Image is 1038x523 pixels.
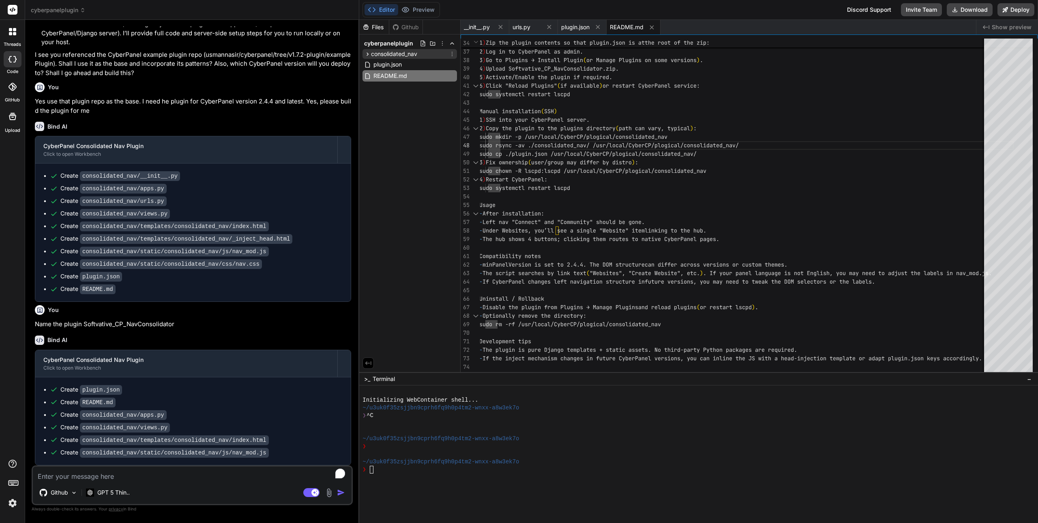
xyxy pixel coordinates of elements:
[461,354,470,363] div: 73
[464,23,490,31] span: __init__.py
[483,218,645,226] span: Left nav "Connect" and "Community" should be gone.
[60,448,269,457] div: Create
[486,73,612,81] span: Activate/Enable the plugin if required.
[461,295,470,303] div: 66
[60,222,269,230] div: Create
[557,82,560,89] span: (
[47,336,67,344] h6: Bind AI
[362,466,367,473] span: ❯
[486,56,583,64] span: Go to Plugins → Install Plugin
[479,184,570,192] span: sudo systemctl restart lscpd
[560,82,599,89] span: if available
[80,448,269,458] code: consolidated_nav/static/consolidated_nav/js/nav_mod.js
[461,150,470,158] div: 49
[483,269,586,277] span: The script searches by link text
[693,125,697,132] span: :
[41,19,351,47] li: In this IDE Web Environment, running a CyberPanel plugin isn’t supported (it requires a live Cybe...
[60,197,167,205] div: Create
[461,226,470,235] div: 58
[35,350,337,377] button: CyberPanel Consolidated Nav PluginClick to open Workbench
[483,159,486,166] span: )
[703,269,865,277] span: . If your panel language is not English, you may n
[479,210,483,217] span: -
[48,83,59,91] h6: You
[486,82,557,89] span: Click "Reload Plugins"
[486,48,583,55] span: Log in to CyberPanel as admin.
[483,355,645,362] span: If the inject mechanism changes in future CyberPan
[842,3,896,16] div: Discord Support
[645,235,719,243] span: ative CyberPanel pages.
[528,159,531,166] span: (
[1025,372,1033,385] button: −
[461,329,470,337] div: 70
[470,82,481,90] div: Click to collapse the range.
[483,210,544,217] span: After installation:
[645,278,804,285] span: future versions, you may need to tweak the DOM se
[33,467,352,481] textarea: To enrich screen reader interactions, please activate Accessibility in Grammarly extension settings
[362,458,519,466] span: ~/u3uk0f35zsjjbn9cprh6fq9h0p4tm2-wnxx-a8w3ek7o
[483,116,486,123] span: )
[700,269,703,277] span: )
[603,82,700,89] span: or restart CyberPanel service:
[7,68,18,75] label: code
[461,167,470,175] div: 51
[470,175,481,184] div: Click to collapse the range.
[60,184,167,193] div: Create
[804,278,875,285] span: lectors or the labels.
[635,159,638,166] span: :
[5,127,20,134] label: Upload
[807,355,969,362] span: ection template or adapt plugin.json keys accordin
[479,142,632,149] span: sudo rsync -av ./consolidated_nav/ /usr/local/C
[700,303,752,311] span: or restart lscpd
[43,142,329,150] div: CyberPanel Consolidated Nav Plugin
[483,39,486,46] span: )
[483,261,645,268] span: minPanelVersion is set to 2.4.4. The DOM structure
[479,167,632,174] span: sudo chown -R lscpd:lscpd /usr/local/CyberCP/pl
[461,286,470,295] div: 65
[479,201,495,209] span: Usage
[461,47,470,56] div: 37
[80,259,262,269] code: consolidated_nav/static/consolidated_nav/css/nav.css
[461,56,470,65] div: 38
[486,116,590,123] span: SSH into your CyberPanel server.
[479,235,483,243] span: -
[461,209,470,218] div: 56
[35,97,351,115] p: Yes use that plugin repo as the base. I need he plugin for CyberPanel version 2.4.4 and latest. Y...
[479,261,483,268] span: -
[461,260,470,269] div: 62
[461,39,470,47] span: 34
[997,3,1034,16] button: Deploy
[80,247,269,256] code: consolidated_nav/static/consolidated_nav/js/nav_mod.js
[479,150,632,157] span: sudo cp ./plugin.json /usr/local/CyberCP/plogic
[479,295,544,302] span: Uninstall / Rollback
[461,133,470,141] div: 47
[479,218,483,226] span: -
[544,108,554,115] span: SSH
[5,97,20,103] label: GitHub
[461,337,470,346] div: 71
[71,489,77,496] img: Pick Models
[461,141,470,150] div: 48
[470,158,481,167] div: Click to collapse the range.
[461,158,470,167] div: 50
[486,39,645,46] span: Zip the plugin contents so that plugin.json is at
[43,356,329,364] div: CyberPanel Consolidated Nav Plugin
[364,39,413,47] span: cyberpanelplugin
[483,48,486,55] span: )
[80,184,167,194] code: consolidated_nav/apps.py
[60,411,167,419] div: Create
[479,108,541,115] span: Manual installation
[483,312,586,319] span: Optionally remove the directory:
[531,159,632,166] span: user/group may differ by distro
[483,65,486,72] span: )
[479,278,483,285] span: -
[109,506,123,511] span: privacy
[969,355,982,362] span: gly.
[367,412,373,420] span: ^C
[479,73,483,81] span: 5
[479,176,483,183] span: 4
[80,410,167,420] code: consolidated_nav/apps.py
[4,41,21,48] label: threads
[486,65,619,72] span: Upload Softvative_CP_NavConsolidator.zip.
[80,385,122,395] code: plugin.json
